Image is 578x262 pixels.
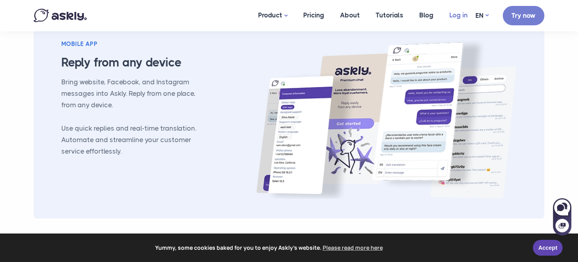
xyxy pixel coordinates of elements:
[61,39,205,49] div: Mobile App
[61,123,205,157] p: Use quick replies and real-time translation. Automate and streamline your customer service effort...
[61,55,205,70] h3: Reply from any device
[552,197,572,236] iframe: Askly chat
[321,242,384,254] a: learn more about cookies
[475,10,489,21] a: EN
[61,76,205,111] p: Bring website, Facebook, and Instagram messages into Askly. Reply from one place, from any device.
[503,6,544,25] a: Try now
[34,9,87,22] img: Askly
[11,242,527,254] span: Yummy, some cookies baked for you to enjoy Askly's website.
[533,240,563,256] a: Accept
